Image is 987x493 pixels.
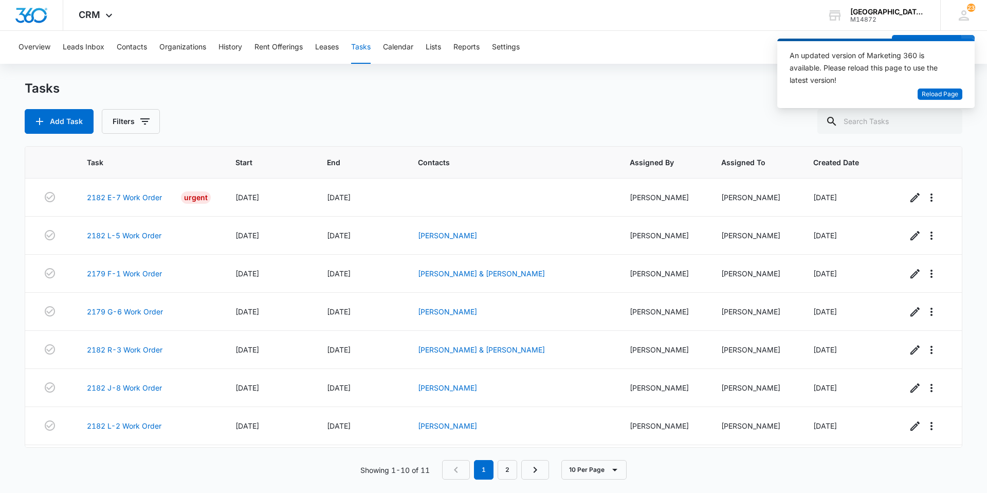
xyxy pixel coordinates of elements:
p: Showing 1-10 of 11 [360,465,430,476]
div: account name [850,8,925,16]
span: [DATE] [813,421,837,430]
button: Filters [102,109,160,134]
button: Reload Page [918,89,962,100]
span: [DATE] [235,345,259,354]
div: [PERSON_NAME] [721,382,788,393]
span: [DATE] [813,269,837,278]
button: Settings [492,31,520,64]
span: [DATE] [327,269,351,278]
button: Add Task [25,109,94,134]
a: [PERSON_NAME] [418,231,477,240]
nav: Pagination [442,460,549,480]
button: Reports [453,31,480,64]
div: notifications count [967,4,975,12]
span: Created Date [813,157,867,168]
button: Lists [426,31,441,64]
a: 2182 L-2 Work Order [87,420,161,431]
span: [DATE] [327,383,351,392]
a: 2182 J-8 Work Order [87,382,162,393]
h1: Tasks [25,81,60,96]
div: account id [850,16,925,23]
span: [DATE] [813,231,837,240]
span: [DATE] [235,231,259,240]
a: 2182 L-5 Work Order [87,230,161,241]
button: Overview [19,31,50,64]
span: Assigned By [630,157,682,168]
a: [PERSON_NAME] [418,307,477,316]
div: [PERSON_NAME] [630,382,697,393]
input: Search Tasks [817,109,962,134]
button: Contacts [117,31,147,64]
span: [DATE] [813,307,837,316]
span: [DATE] [235,307,259,316]
div: [PERSON_NAME] [721,306,788,317]
span: Assigned To [721,157,773,168]
button: Leads Inbox [63,31,104,64]
span: 23 [967,4,975,12]
div: [PERSON_NAME] [721,230,788,241]
span: Reload Page [922,90,958,99]
button: History [218,31,242,64]
a: 2179 F-1 Work Order [87,268,162,279]
span: Task [87,157,196,168]
span: [DATE] [235,421,259,430]
div: [PERSON_NAME] [721,268,788,279]
a: [PERSON_NAME] [418,383,477,392]
span: Start [235,157,287,168]
button: Calendar [383,31,413,64]
span: [DATE] [327,421,351,430]
span: [DATE] [327,193,351,202]
button: Rent Offerings [254,31,303,64]
button: Add Contact [892,35,961,60]
a: Next Page [521,460,549,480]
span: [DATE] [327,307,351,316]
span: [DATE] [813,193,837,202]
div: An updated version of Marketing 360 is available. Please reload this page to use the latest version! [790,49,950,86]
div: [PERSON_NAME] [630,192,697,203]
div: [PERSON_NAME] [630,268,697,279]
a: [PERSON_NAME] & [PERSON_NAME] [418,269,545,278]
span: [DATE] [327,345,351,354]
span: [DATE] [813,383,837,392]
span: [DATE] [327,231,351,240]
button: 10 Per Page [561,460,627,480]
span: CRM [79,9,100,20]
a: [PERSON_NAME] & [PERSON_NAME] [418,345,545,354]
div: [PERSON_NAME] [630,344,697,355]
span: Contacts [418,157,590,168]
button: Tasks [351,31,371,64]
a: Page 2 [498,460,517,480]
span: [DATE] [813,345,837,354]
em: 1 [474,460,493,480]
span: [DATE] [235,269,259,278]
div: [PERSON_NAME] [630,306,697,317]
a: 2182 R-3 Work Order [87,344,162,355]
div: [PERSON_NAME] [721,344,788,355]
a: [PERSON_NAME] [418,421,477,430]
span: [DATE] [235,193,259,202]
a: 2182 E-7 Work Order [87,192,162,203]
div: [PERSON_NAME] [630,230,697,241]
button: Leases [315,31,339,64]
span: End [327,157,378,168]
span: [DATE] [235,383,259,392]
div: [PERSON_NAME] [630,420,697,431]
div: Urgent [181,191,211,204]
div: [PERSON_NAME] [721,420,788,431]
button: Organizations [159,31,206,64]
div: [PERSON_NAME] [721,192,788,203]
a: 2179 G-6 Work Order [87,306,163,317]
